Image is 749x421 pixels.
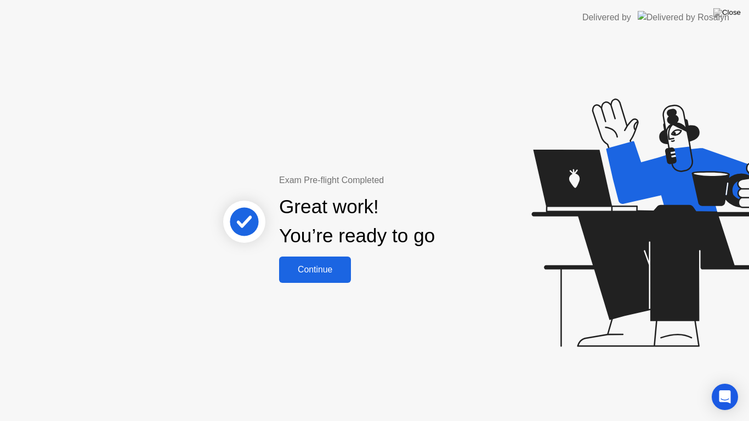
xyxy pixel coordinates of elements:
[279,192,435,251] div: Great work! You’re ready to go
[282,265,348,275] div: Continue
[279,257,351,283] button: Continue
[712,384,738,410] div: Open Intercom Messenger
[582,11,631,24] div: Delivered by
[279,174,506,187] div: Exam Pre-flight Completed
[713,8,741,17] img: Close
[638,11,729,24] img: Delivered by Rosalyn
